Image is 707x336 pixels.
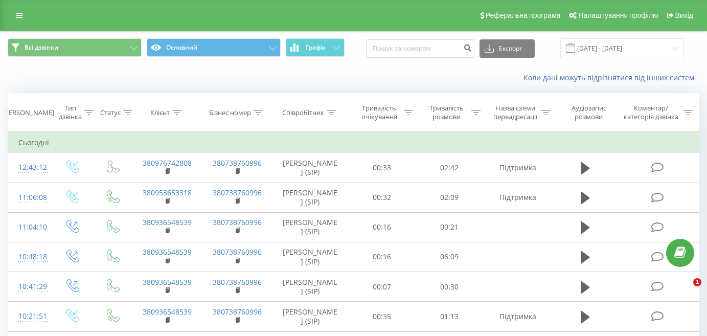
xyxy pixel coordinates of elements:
div: 11:06:08 [18,188,41,208]
div: 11:04:10 [18,217,41,237]
div: [PERSON_NAME] [3,108,54,117]
button: Основний [147,38,281,57]
div: 10:41:29 [18,277,41,297]
div: 10:48:18 [18,247,41,267]
a: 380953653318 [143,188,192,197]
span: Налаштування профілю [578,11,658,19]
a: 380738760996 [213,158,262,168]
div: Тривалість розмови [425,104,469,121]
a: 380936548539 [143,247,192,257]
td: 02:42 [416,153,483,183]
td: Підтримка [483,302,553,331]
div: Коментар/категорія дзвінка [621,104,681,121]
div: Співробітник [282,108,324,117]
td: 00:21 [416,212,483,242]
a: 380936548539 [143,307,192,317]
td: [PERSON_NAME] (SIP) [272,183,348,212]
td: 00:16 [348,212,416,242]
div: 10:21:51 [18,306,41,326]
a: Коли дані можуть відрізнятися вiд інших систем [523,73,699,82]
td: Підтримка [483,183,553,212]
td: 00:30 [416,272,483,302]
div: Бізнес номер [209,108,251,117]
div: Тривалість очікування [357,104,401,121]
td: Підтримка [483,153,553,183]
iframe: Intercom live chat [672,278,697,303]
td: 00:07 [348,272,416,302]
span: 1 [693,278,701,286]
button: Експорт [480,39,535,58]
button: Графік [286,38,345,57]
a: 380976742808 [143,158,192,168]
input: Пошук за номером [366,39,474,58]
button: Всі дзвінки [8,38,142,57]
div: Назва схеми переадресації [492,104,539,121]
a: 380738760996 [213,307,262,317]
div: Тип дзвінка [59,104,82,121]
div: Аудіозапис розмови [562,104,615,121]
td: [PERSON_NAME] (SIP) [272,153,348,183]
td: 00:33 [348,153,416,183]
td: 02:09 [416,183,483,212]
td: 06:09 [416,242,483,272]
a: 380738760996 [213,247,262,257]
div: 12:43:12 [18,158,41,177]
span: Графік [306,44,326,51]
span: Всі дзвінки [25,43,58,52]
a: 380738760996 [213,217,262,227]
td: [PERSON_NAME] (SIP) [272,212,348,242]
div: Клієнт [150,108,170,117]
a: 380738760996 [213,188,262,197]
a: 380936548539 [143,217,192,227]
td: Сьогодні [8,132,699,153]
td: [PERSON_NAME] (SIP) [272,242,348,272]
td: 00:16 [348,242,416,272]
span: Вихід [675,11,693,19]
td: 00:32 [348,183,416,212]
td: [PERSON_NAME] (SIP) [272,272,348,302]
td: 01:13 [416,302,483,331]
td: 00:35 [348,302,416,331]
a: 380936548539 [143,277,192,287]
td: [PERSON_NAME] (SIP) [272,302,348,331]
div: Статус [100,108,121,117]
a: 380738760996 [213,277,262,287]
span: Реферальна програма [486,11,561,19]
